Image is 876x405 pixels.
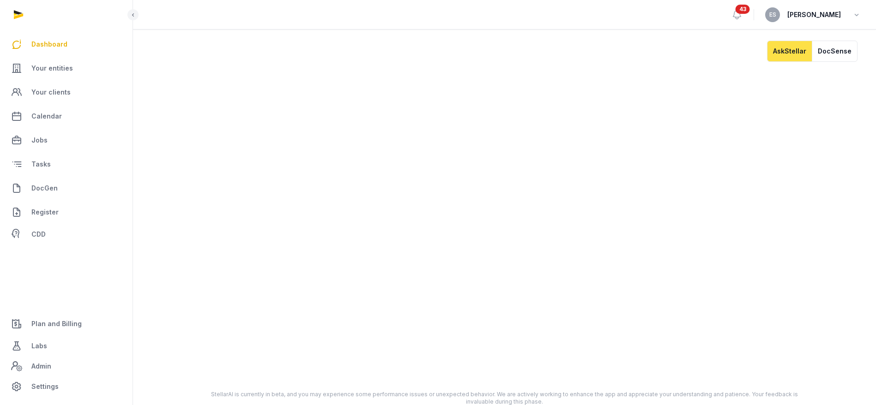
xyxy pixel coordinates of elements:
[812,41,858,62] button: DocSense
[31,207,59,218] span: Register
[31,361,51,372] span: Admin
[31,87,71,98] span: Your clients
[7,33,125,55] a: Dashboard
[31,229,46,240] span: CDD
[736,5,750,14] span: 43
[7,153,125,175] a: Tasks
[31,318,82,329] span: Plan and Billing
[31,159,51,170] span: Tasks
[7,375,125,398] a: Settings
[7,201,125,223] a: Register
[765,7,780,22] button: ES
[7,129,125,151] a: Jobs
[31,340,47,351] span: Labs
[31,381,59,392] span: Settings
[787,9,841,20] span: [PERSON_NAME]
[31,183,58,194] span: DocGen
[7,335,125,357] a: Labs
[7,81,125,103] a: Your clients
[769,12,776,18] span: ES
[7,225,125,244] a: CDD
[7,177,125,199] a: DocGen
[7,357,125,375] a: Admin
[31,39,67,50] span: Dashboard
[31,111,62,122] span: Calendar
[7,313,125,335] a: Plan and Billing
[31,63,73,74] span: Your entities
[7,57,125,79] a: Your entities
[7,105,125,127] a: Calendar
[31,135,48,146] span: Jobs
[767,41,812,62] button: AskStellar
